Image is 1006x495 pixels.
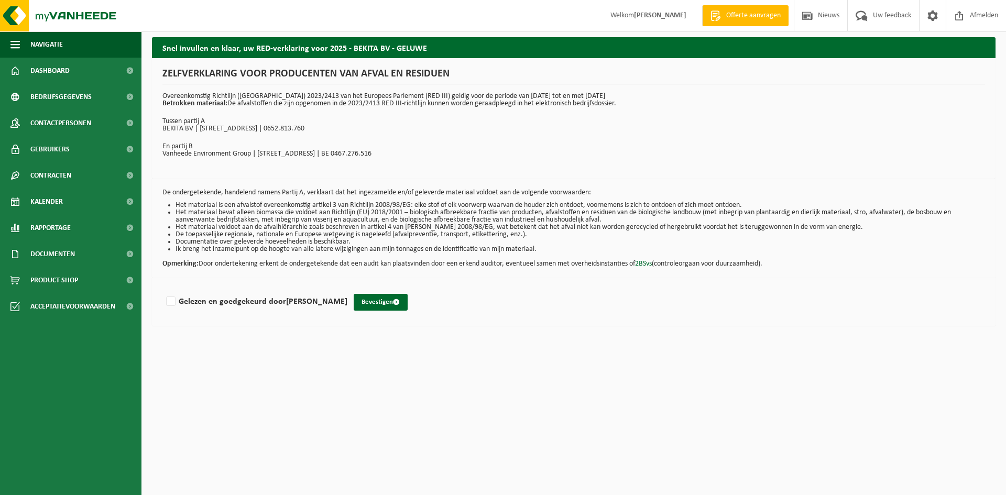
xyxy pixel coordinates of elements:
span: Documenten [30,241,75,267]
p: Tussen partij A [162,118,985,125]
p: Overeenkomstig Richtlijn ([GEOGRAPHIC_DATA]) 2023/2413 van het Europees Parlement (RED III) geldi... [162,93,985,107]
li: Het materiaal voldoet aan de afvalhiërarchie zoals beschreven in artikel 4 van [PERSON_NAME] 2008... [176,224,985,231]
strong: Opmerking: [162,260,199,268]
span: Navigatie [30,31,63,58]
strong: [PERSON_NAME] [286,298,347,306]
strong: Betrokken materiaal: [162,100,227,107]
span: Acceptatievoorwaarden [30,293,115,320]
li: Documentatie over geleverde hoeveelheden is beschikbaar. [176,238,985,246]
h2: Snel invullen en klaar, uw RED-verklaring voor 2025 - BEKITA BV - GELUWE [152,37,996,58]
p: BEKITA BV | [STREET_ADDRESS] | 0652.813.760 [162,125,985,133]
p: De ondergetekende, handelend namens Partij A, verklaart dat het ingezamelde en/of geleverde mater... [162,189,985,196]
li: Ik breng het inzamelpunt op de hoogte van alle latere wijzigingen aan mijn tonnages en de identif... [176,246,985,253]
span: Contracten [30,162,71,189]
p: Vanheede Environment Group | [STREET_ADDRESS] | BE 0467.276.516 [162,150,985,158]
p: Door ondertekening erkent de ondergetekende dat een audit kan plaatsvinden door een erkend audito... [162,253,985,268]
span: Offerte aanvragen [724,10,783,21]
li: De toepasselijke regionale, nationale en Europese wetgeving is nageleefd (afvalpreventie, transpo... [176,231,985,238]
span: Product Shop [30,267,78,293]
strong: [PERSON_NAME] [634,12,686,19]
a: 2BSvs [635,260,652,268]
label: Gelezen en goedgekeurd door [164,294,347,310]
a: Offerte aanvragen [702,5,789,26]
h1: ZELFVERKLARING VOOR PRODUCENTEN VAN AFVAL EN RESIDUEN [162,69,985,85]
button: Bevestigen [354,294,408,311]
span: Dashboard [30,58,70,84]
span: Contactpersonen [30,110,91,136]
span: Gebruikers [30,136,70,162]
span: Rapportage [30,215,71,241]
p: En partij B [162,143,985,150]
span: Kalender [30,189,63,215]
li: Het materiaal bevat alleen biomassa die voldoet aan Richtlijn (EU) 2018/2001 – biologisch afbreek... [176,209,985,224]
li: Het materiaal is een afvalstof overeenkomstig artikel 3 van Richtlijn 2008/98/EG: elke stof of el... [176,202,985,209]
span: Bedrijfsgegevens [30,84,92,110]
